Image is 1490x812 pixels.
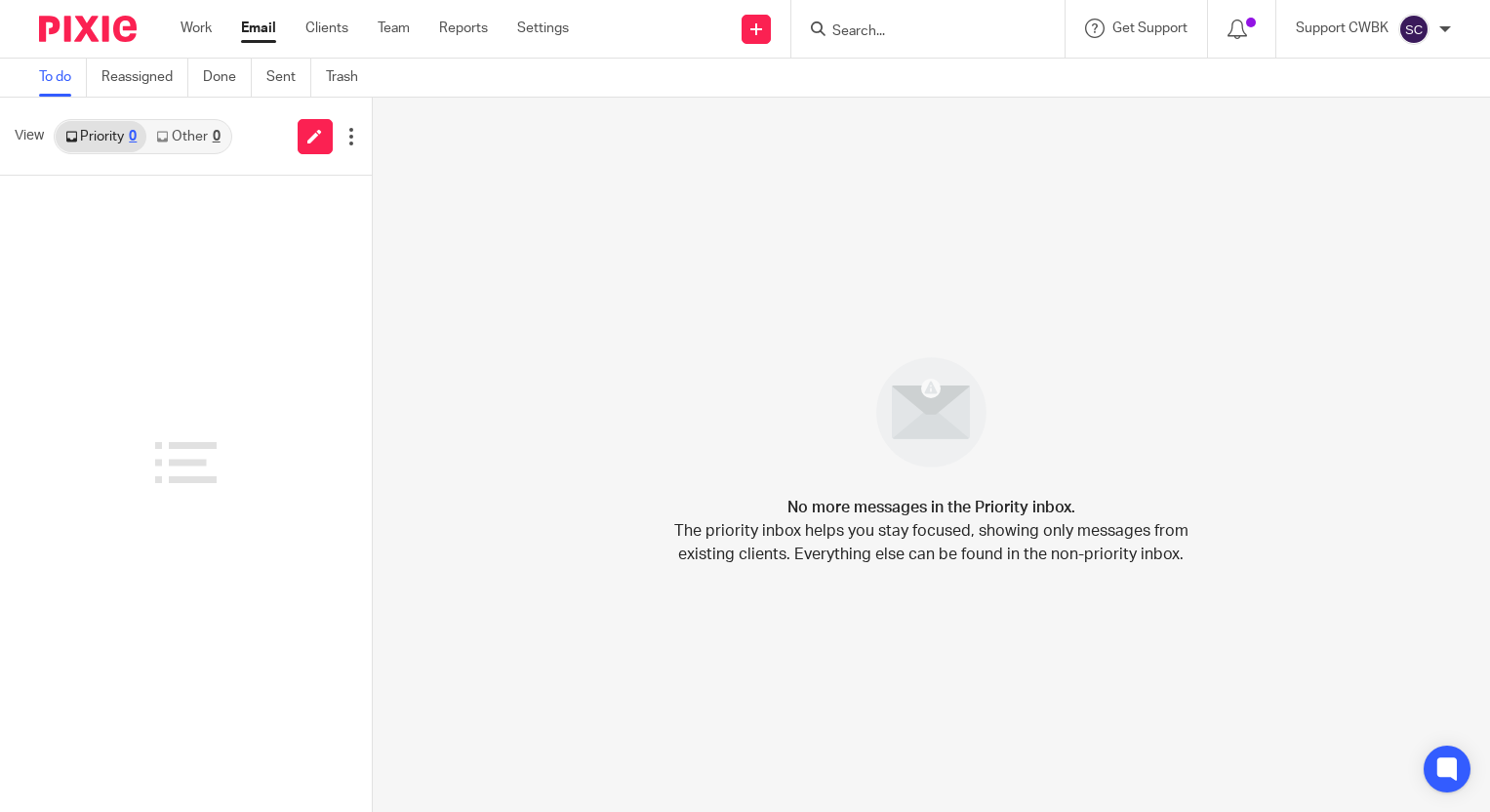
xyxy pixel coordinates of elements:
[39,16,137,42] img: Pixie
[672,519,1189,566] p: The priority inbox helps you stay focused, showing only messages from existing clients. Everythin...
[181,19,212,38] a: Work
[378,19,410,38] a: Team
[101,59,188,97] a: Reassigned
[439,19,488,38] a: Reports
[305,19,348,38] a: Clients
[787,496,1075,519] h4: No more messages in the Priority inbox.
[266,59,311,97] a: Sent
[146,121,229,152] a: Other0
[203,59,252,97] a: Done
[56,121,146,152] a: Priority0
[15,126,44,146] span: View
[326,59,373,97] a: Trash
[39,59,87,97] a: To do
[1296,19,1389,38] p: Support CWBK
[517,19,569,38] a: Settings
[213,130,221,143] div: 0
[241,19,276,38] a: Email
[1398,14,1430,45] img: svg%3E
[864,345,999,480] img: image
[830,23,1006,41] input: Search
[1112,21,1188,35] span: Get Support
[129,130,137,143] div: 0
